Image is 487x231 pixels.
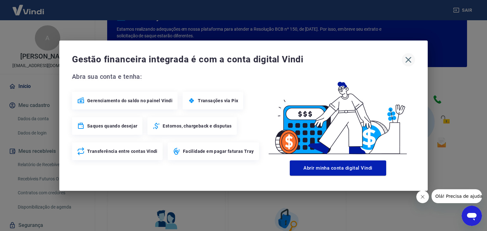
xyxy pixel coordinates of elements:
[72,53,402,66] span: Gestão financeira integrada é com a conta digital Vindi
[462,206,482,226] iframe: Botão para abrir a janela de mensagens
[183,148,254,154] span: Facilidade em pagar faturas Tray
[290,160,386,176] button: Abrir minha conta digital Vindi
[87,97,172,104] span: Gerenciamento do saldo no painel Vindi
[261,72,415,158] img: Good Billing
[4,4,53,9] span: Olá! Precisa de ajuda?
[416,190,429,203] iframe: Fechar mensagem
[72,72,261,82] span: Abra sua conta e tenha:
[163,123,231,129] span: Estornos, chargeback e disputas
[87,148,158,154] span: Transferência entre contas Vindi
[432,189,482,203] iframe: Mensagem da empresa
[198,97,238,104] span: Transações via Pix
[87,123,137,129] span: Saques quando desejar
